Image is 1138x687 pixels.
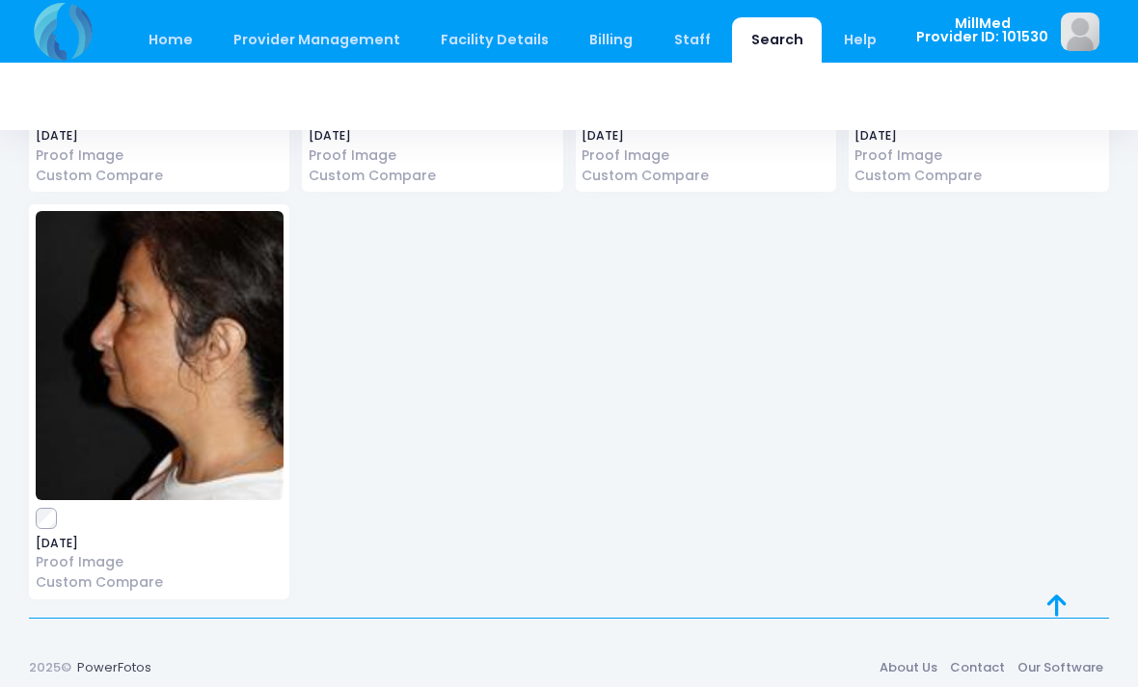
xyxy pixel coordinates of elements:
[77,658,151,676] a: PowerFotos
[36,572,284,593] a: Custom Compare
[943,650,1011,685] a: Contact
[36,552,284,572] a: Proof Image
[571,17,652,63] a: Billing
[309,130,556,142] span: [DATE]
[582,130,829,142] span: [DATE]
[36,211,284,500] img: image
[36,145,284,166] a: Proof Image
[1011,650,1109,685] a: Our Software
[826,17,896,63] a: Help
[214,17,419,63] a: Provider Management
[36,166,284,186] a: Custom Compare
[309,166,556,186] a: Custom Compare
[309,145,556,166] a: Proof Image
[582,145,829,166] a: Proof Image
[129,17,211,63] a: Home
[655,17,729,63] a: Staff
[732,17,822,63] a: Search
[854,130,1102,142] span: [DATE]
[29,658,71,676] span: 2025©
[854,166,1102,186] a: Custom Compare
[854,145,1102,166] a: Proof Image
[422,17,568,63] a: Facility Details
[582,166,829,186] a: Custom Compare
[1061,13,1099,51] img: image
[36,538,284,549] span: [DATE]
[916,16,1048,44] span: MillMed Provider ID: 101530
[36,130,284,142] span: [DATE]
[873,650,943,685] a: About Us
